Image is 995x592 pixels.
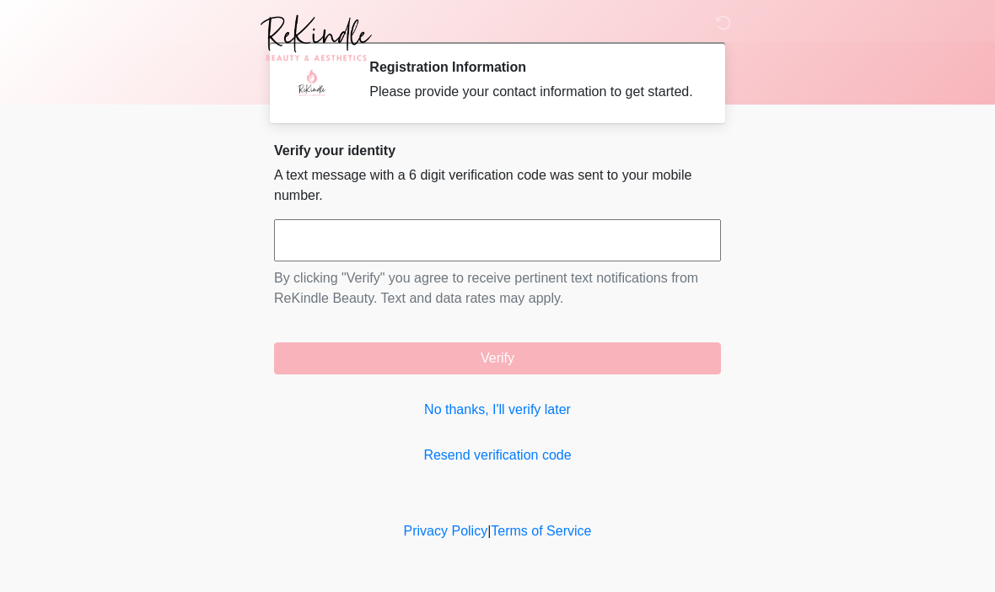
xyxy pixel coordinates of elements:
p: By clicking "Verify" you agree to receive pertinent text notifications from ReKindle Beauty. Text... [274,268,721,309]
a: Resend verification code [274,445,721,466]
img: Agent Avatar [287,59,337,110]
h2: Verify your identity [274,143,721,159]
div: Please provide your contact information to get started. [369,82,696,102]
p: A text message with a 6 digit verification code was sent to your mobile number. [274,165,721,206]
a: Terms of Service [491,524,591,538]
button: Verify [274,342,721,374]
img: ReKindle Beauty Logo [257,13,374,63]
a: | [487,524,491,538]
a: Privacy Policy [404,524,488,538]
a: No thanks, I'll verify later [274,400,721,420]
